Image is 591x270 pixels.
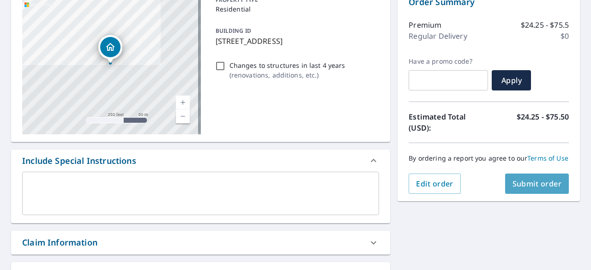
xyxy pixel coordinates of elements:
[409,154,569,162] p: By ordering a report you agree to our
[521,19,569,30] p: $24.25 - $75.5
[527,154,568,162] a: Terms of Use
[229,70,345,80] p: ( renovations, additions, etc. )
[216,4,376,14] p: Residential
[22,236,97,249] div: Claim Information
[409,30,467,42] p: Regular Delivery
[409,111,488,133] p: Estimated Total (USD):
[517,111,569,133] p: $24.25 - $75.50
[176,109,190,123] a: Current Level 17, Zoom Out
[409,57,488,66] label: Have a promo code?
[176,96,190,109] a: Current Level 17, Zoom In
[229,60,345,70] p: Changes to structures in last 4 years
[409,19,441,30] p: Premium
[216,36,376,47] p: [STREET_ADDRESS]
[22,155,136,167] div: Include Special Instructions
[409,174,461,194] button: Edit order
[492,70,531,90] button: Apply
[561,30,569,42] p: $0
[505,174,569,194] button: Submit order
[98,35,122,64] div: Dropped pin, building 1, Residential property, 1542 Oakdale Cir Henderson, NC 27536
[11,150,390,172] div: Include Special Instructions
[216,27,251,35] p: BUILDING ID
[513,179,562,189] span: Submit order
[416,179,453,189] span: Edit order
[499,75,524,85] span: Apply
[11,231,390,254] div: Claim Information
